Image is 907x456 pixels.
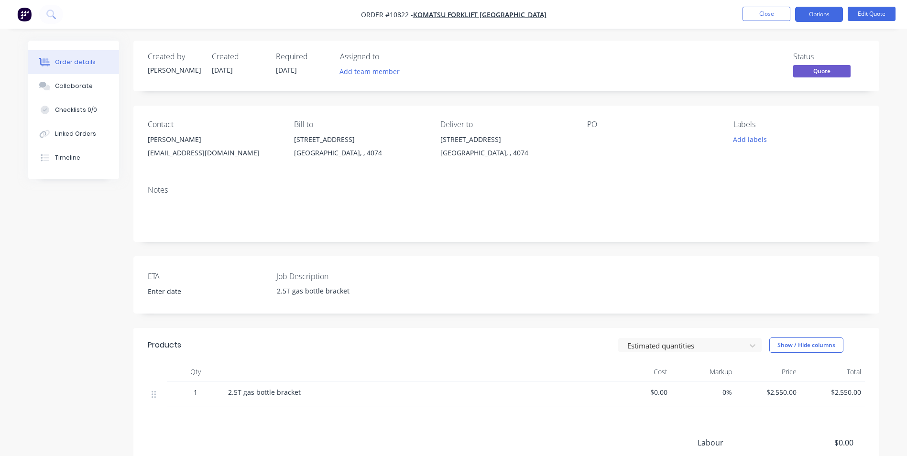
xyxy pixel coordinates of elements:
[440,133,571,163] div: [STREET_ADDRESS][GEOGRAPHIC_DATA], , 4074
[733,120,864,129] div: Labels
[28,50,119,74] button: Order details
[28,98,119,122] button: Checklists 0/0
[795,7,843,22] button: Options
[848,7,896,21] button: Edit Quote
[728,133,772,146] button: Add labels
[28,146,119,170] button: Timeline
[294,146,425,160] div: [GEOGRAPHIC_DATA], , 4074
[55,82,92,90] div: Collaborate
[782,437,853,448] span: $0.00
[793,65,851,77] span: Quote
[587,120,718,129] div: PO
[698,437,783,448] span: Labour
[148,133,279,146] div: [PERSON_NAME]
[28,122,119,146] button: Linked Orders
[269,284,389,298] div: 2.5T gas bottle bracket
[334,65,404,78] button: Add team member
[148,120,279,129] div: Contact
[141,284,260,299] input: Enter date
[294,133,425,146] div: [STREET_ADDRESS]
[148,185,865,195] div: Notes
[148,271,267,282] label: ETA
[294,120,425,129] div: Bill to
[611,387,667,397] span: $0.00
[607,362,671,381] div: Cost
[17,7,32,22] img: Factory
[276,65,297,75] span: [DATE]
[212,52,264,61] div: Created
[736,362,800,381] div: Price
[148,52,200,61] div: Created by
[671,362,736,381] div: Markup
[276,52,328,61] div: Required
[294,133,425,163] div: [STREET_ADDRESS][GEOGRAPHIC_DATA], , 4074
[55,130,96,138] div: Linked Orders
[55,153,80,162] div: Timeline
[793,52,865,61] div: Status
[55,58,95,66] div: Order details
[769,337,843,353] button: Show / Hide columns
[740,387,797,397] span: $2,550.00
[212,65,233,75] span: [DATE]
[675,387,732,397] span: 0%
[340,65,405,78] button: Add team member
[340,52,436,61] div: Assigned to
[743,7,790,21] button: Close
[440,120,571,129] div: Deliver to
[276,271,396,282] label: Job Description
[148,133,279,163] div: [PERSON_NAME][EMAIL_ADDRESS][DOMAIN_NAME]
[167,362,224,381] div: Qty
[148,65,200,75] div: [PERSON_NAME]
[804,387,861,397] span: $2,550.00
[361,10,413,19] span: Order #10822 -
[55,106,97,114] div: Checklists 0/0
[28,74,119,98] button: Collaborate
[440,133,571,146] div: [STREET_ADDRESS]
[148,339,181,351] div: Products
[413,10,546,19] a: Komatsu Forklift [GEOGRAPHIC_DATA]
[440,146,571,160] div: [GEOGRAPHIC_DATA], , 4074
[194,387,197,397] span: 1
[800,362,865,381] div: Total
[148,146,279,160] div: [EMAIL_ADDRESS][DOMAIN_NAME]
[228,388,301,397] span: 2.5T gas bottle bracket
